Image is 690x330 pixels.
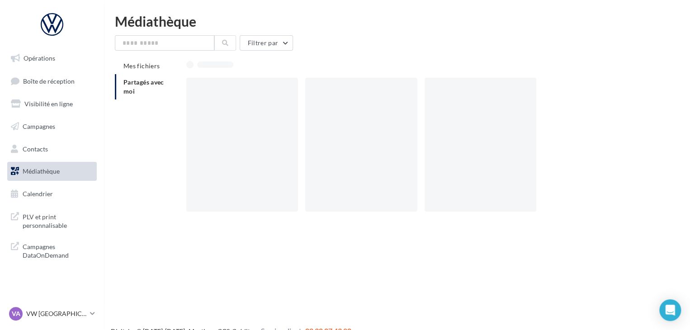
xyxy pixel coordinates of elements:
[5,184,99,203] a: Calendrier
[5,207,99,234] a: PLV et print personnalisable
[123,62,160,70] span: Mes fichiers
[12,309,20,318] span: VA
[26,309,86,318] p: VW [GEOGRAPHIC_DATA]
[23,123,55,130] span: Campagnes
[5,237,99,264] a: Campagnes DataOnDemand
[659,299,681,321] div: Open Intercom Messenger
[24,100,73,108] span: Visibilité en ligne
[23,145,48,152] span: Contacts
[24,54,55,62] span: Opérations
[5,94,99,113] a: Visibilité en ligne
[115,14,679,28] div: Médiathèque
[123,78,164,95] span: Partagés avec moi
[23,190,53,198] span: Calendrier
[5,71,99,91] a: Boîte de réception
[5,117,99,136] a: Campagnes
[5,140,99,159] a: Contacts
[23,240,93,260] span: Campagnes DataOnDemand
[23,167,60,175] span: Médiathèque
[240,35,293,51] button: Filtrer par
[7,305,97,322] a: VA VW [GEOGRAPHIC_DATA]
[23,77,75,85] span: Boîte de réception
[5,162,99,181] a: Médiathèque
[5,49,99,68] a: Opérations
[23,211,93,230] span: PLV et print personnalisable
